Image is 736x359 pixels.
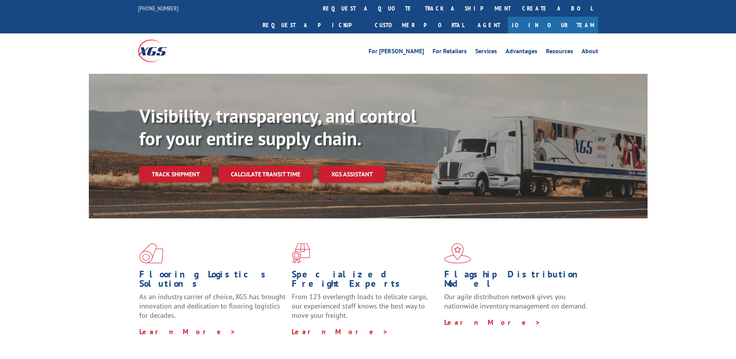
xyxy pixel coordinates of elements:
a: Customer Portal [369,17,470,33]
a: [PHONE_NUMBER] [138,4,178,12]
b: Visibility, transparency, and control for your entire supply chain. [139,104,416,150]
a: Agent [470,17,508,33]
a: Learn More > [139,327,236,336]
a: Resources [546,48,573,57]
a: XGS ASSISTANT [319,166,385,183]
a: About [582,48,598,57]
a: Learn More > [292,327,388,336]
a: For [PERSON_NAME] [369,48,424,57]
a: Calculate transit time [218,166,313,183]
h1: Specialized Freight Experts [292,270,438,292]
a: Learn More > [444,318,541,327]
span: As an industry carrier of choice, XGS has brought innovation and dedication to flooring logistics... [139,292,286,320]
h1: Flagship Distribution Model [444,270,591,292]
img: xgs-icon-flagship-distribution-model-red [444,243,471,263]
a: Request a pickup [257,17,369,33]
h1: Flooring Logistics Solutions [139,270,286,292]
a: For Retailers [433,48,467,57]
img: xgs-icon-total-supply-chain-intelligence-red [139,243,163,263]
a: Join Our Team [508,17,598,33]
a: Track shipment [139,166,212,182]
img: xgs-icon-focused-on-flooring-red [292,243,310,263]
p: From 123 overlength loads to delicate cargo, our experienced staff knows the best way to move you... [292,292,438,327]
a: Services [475,48,497,57]
span: Our agile distribution network gives you nationwide inventory management on demand. [444,292,587,310]
a: Advantages [506,48,537,57]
